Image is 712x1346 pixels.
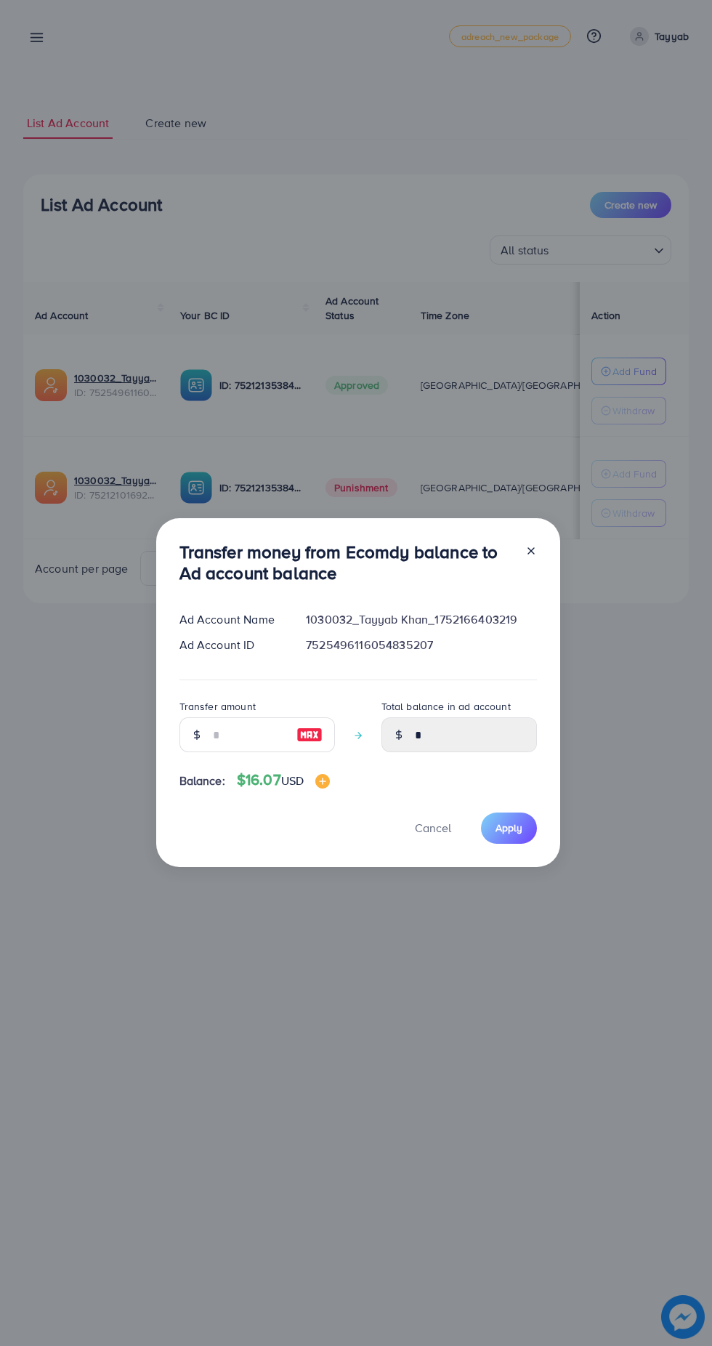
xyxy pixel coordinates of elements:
span: USD [281,773,304,789]
label: Transfer amount [179,699,256,714]
span: Cancel [415,820,451,836]
span: Balance: [179,773,225,789]
button: Cancel [397,813,469,844]
div: 1030032_Tayyab Khan_1752166403219 [294,611,548,628]
div: Ad Account Name [168,611,295,628]
span: Apply [495,821,522,835]
img: image [296,726,323,743]
label: Total balance in ad account [381,699,511,714]
h4: $16.07 [237,771,330,789]
img: image [315,774,330,789]
div: Ad Account ID [168,637,295,653]
h3: Transfer money from Ecomdy balance to Ad account balance [179,541,514,584]
div: 7525496116054835207 [294,637,548,653]
button: Apply [481,813,537,844]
